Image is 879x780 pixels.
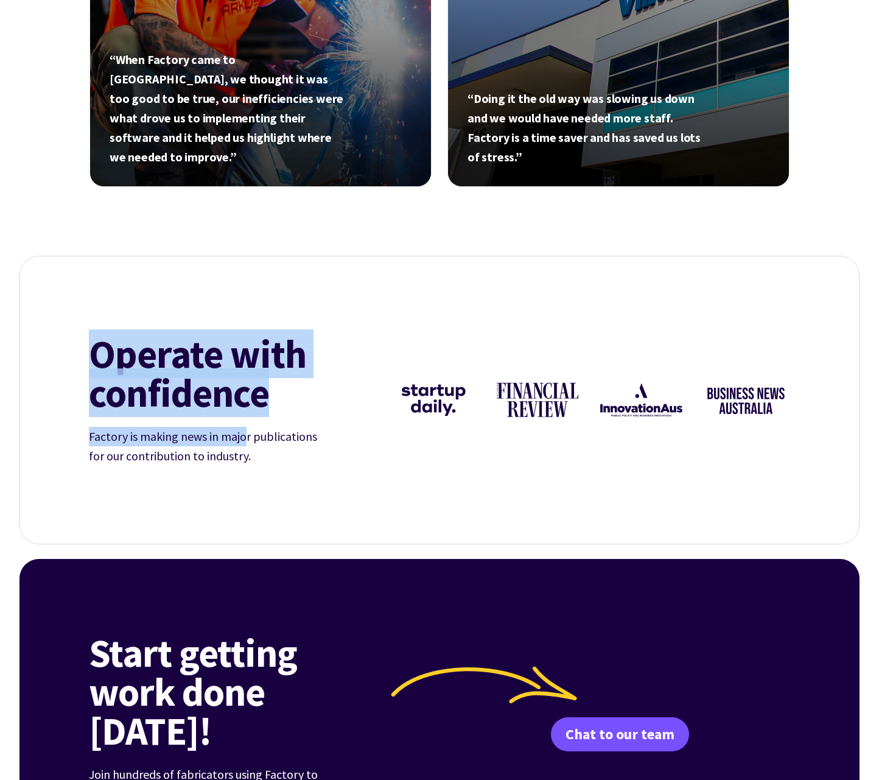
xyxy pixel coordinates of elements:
[551,717,689,751] a: Chat to our team
[818,722,879,780] iframe: To enrich screen reader interactions, please activate Accessibility in Grammarly extension settings
[89,427,332,466] p: Factory is making news in major publications for our contribution to industry.
[89,373,269,412] mark: confidence
[89,334,369,412] h2: Operate with
[818,722,879,780] div: Chat Widget
[89,633,388,750] h2: Start getting work done [DATE]!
